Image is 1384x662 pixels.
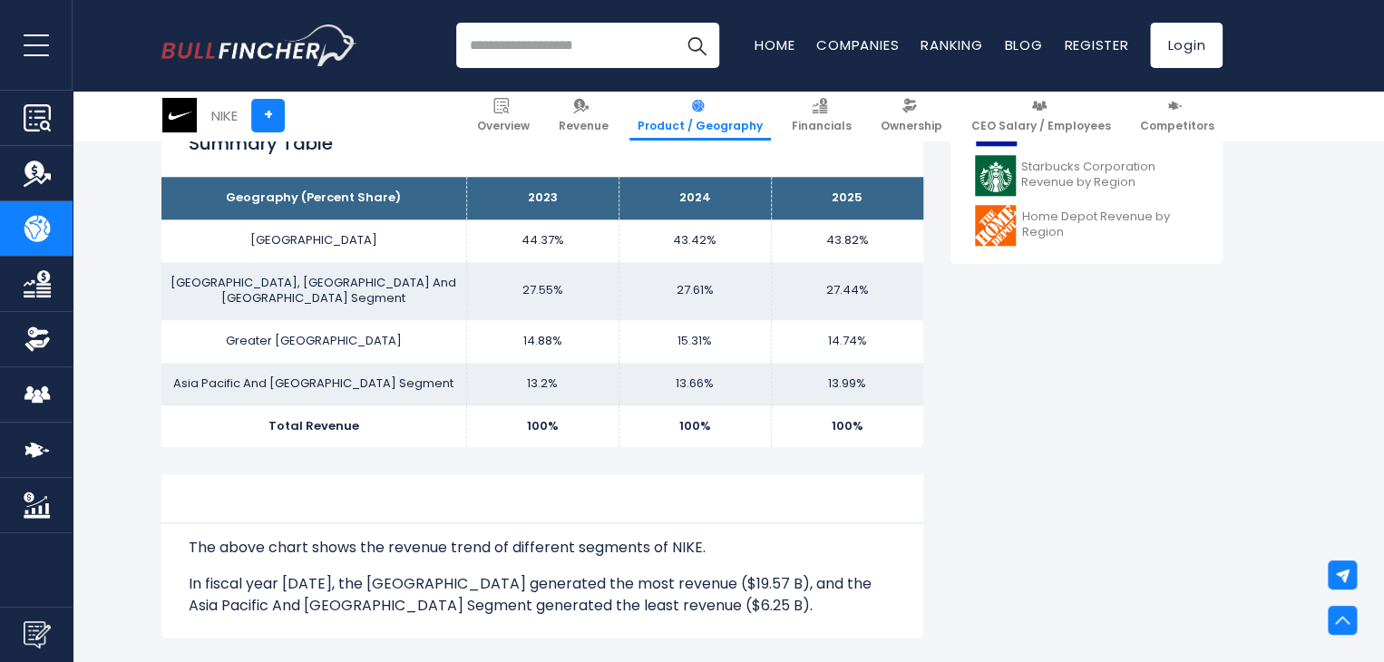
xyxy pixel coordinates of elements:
a: CEO Salary / Employees [963,91,1119,141]
td: 15.31% [619,320,771,363]
a: Revenue [551,91,617,141]
td: 13.2% [466,363,619,405]
td: 43.82% [771,219,923,262]
td: 27.61% [619,262,771,320]
span: Best Buy Co. Revenue by Region [1023,110,1198,141]
p: In fiscal year [DATE], the [GEOGRAPHIC_DATA] generated the most revenue ($19.57 B), and the Asia ... [189,573,896,617]
div: NIKE [211,105,238,126]
span: Product / Geography [638,119,763,133]
td: 13.99% [771,363,923,405]
td: Total Revenue [161,405,466,448]
td: 27.44% [771,262,923,320]
a: Financials [784,91,860,141]
a: Blog [1004,35,1042,54]
button: Search [674,23,719,68]
a: Overview [469,91,538,141]
img: SBUX logo [975,155,1016,196]
span: Ownership [881,119,942,133]
span: Financials [792,119,852,133]
th: Geography (Percent Share) [161,177,466,219]
th: 2023 [466,177,619,219]
th: 2024 [619,177,771,219]
img: Ownership [24,326,51,353]
img: Bullfincher logo [161,24,357,66]
th: 2025 [771,177,923,219]
td: 14.74% [771,320,923,363]
img: NKE logo [162,98,197,132]
span: Overview [477,119,530,133]
a: Starbucks Corporation Revenue by Region [964,151,1209,200]
p: The above chart shows the revenue trend of different segments of NIKE. [189,537,896,559]
a: Companies [816,35,899,54]
span: Revenue [559,119,609,133]
td: 43.42% [619,219,771,262]
td: 100% [771,405,923,448]
a: Ranking [921,35,982,54]
span: Starbucks Corporation Revenue by Region [1021,160,1198,190]
span: CEO Salary / Employees [971,119,1111,133]
a: Product / Geography [629,91,771,141]
span: Home Depot Revenue by Region [1022,209,1198,240]
td: [GEOGRAPHIC_DATA] [161,219,466,262]
td: [GEOGRAPHIC_DATA], [GEOGRAPHIC_DATA] And [GEOGRAPHIC_DATA] Segment [161,262,466,320]
a: + [251,99,285,132]
td: 27.55% [466,262,619,320]
a: Login [1150,23,1223,68]
a: Go to homepage [161,24,356,66]
a: Register [1064,35,1128,54]
a: Ownership [872,91,950,141]
td: Greater [GEOGRAPHIC_DATA] [161,320,466,363]
a: Home Depot Revenue by Region [964,200,1209,250]
img: HD logo [975,205,1017,246]
a: Home [755,35,794,54]
td: Asia Pacific And [GEOGRAPHIC_DATA] Segment [161,363,466,405]
span: Competitors [1140,119,1214,133]
h2: Summary Table [189,130,896,157]
td: 44.37% [466,219,619,262]
td: 13.66% [619,363,771,405]
td: 14.88% [466,320,619,363]
td: 100% [619,405,771,448]
td: 100% [466,405,619,448]
a: Competitors [1132,91,1223,141]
